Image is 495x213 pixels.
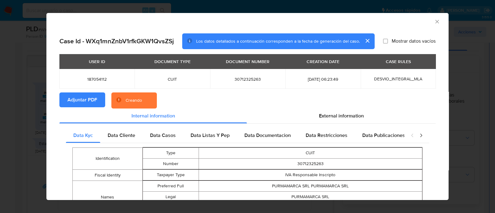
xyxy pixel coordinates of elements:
[46,13,449,200] div: closure-recommendation-modal
[199,158,422,169] td: 30712325263
[217,76,278,82] span: 30712325263
[151,56,194,67] div: DOCUMENT TYPE
[382,56,415,67] div: CASE RULES
[383,39,388,44] input: Mostrar datos vacíos
[59,92,105,107] button: Adjuntar PDF
[73,132,93,139] span: Data Kyc
[150,132,176,139] span: Data Casos
[199,147,422,158] td: CUIT
[142,76,202,82] span: CUIT
[59,37,174,45] h2: Case Id - WXq1mnZnbV1rfkGKW1QvsZSj
[196,38,360,44] span: Los datos detallados a continuación corresponden a la fecha de generación del caso.
[85,56,109,67] div: USER ID
[67,76,127,82] span: 187054112
[73,147,143,169] td: Identification
[392,38,436,44] span: Mostrar datos vacíos
[66,128,404,143] div: Detailed internal info
[143,181,199,191] td: Preferred Full
[59,109,436,123] div: Detailed info
[143,147,199,158] td: Type
[222,56,273,67] div: DOCUMENT NUMBER
[306,132,347,139] span: Data Restricciones
[143,169,199,180] td: Taxpayer Type
[67,93,97,107] span: Adjuntar PDF
[143,191,199,202] td: Legal
[108,132,135,139] span: Data Cliente
[126,97,142,104] div: Creando
[199,169,422,180] td: IVA Responsable Inscripto
[191,132,230,139] span: Data Listas Y Pep
[293,76,353,82] span: [DATE] 06:23:49
[319,112,364,119] span: External information
[199,181,422,191] td: PURMAMARCA SRL PURMAMARCA SRL
[303,56,343,67] div: CREATION DATE
[434,19,440,24] button: Cerrar ventana
[362,132,405,139] span: Data Publicaciones
[199,191,422,202] td: PURMAMARCA SRL
[73,169,143,181] td: Fiscal Identity
[143,158,199,169] td: Number
[374,76,422,82] span: DESVIO_INTEGRAL_MLA
[131,112,175,119] span: Internal information
[244,132,291,139] span: Data Documentacion
[360,33,375,48] button: cerrar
